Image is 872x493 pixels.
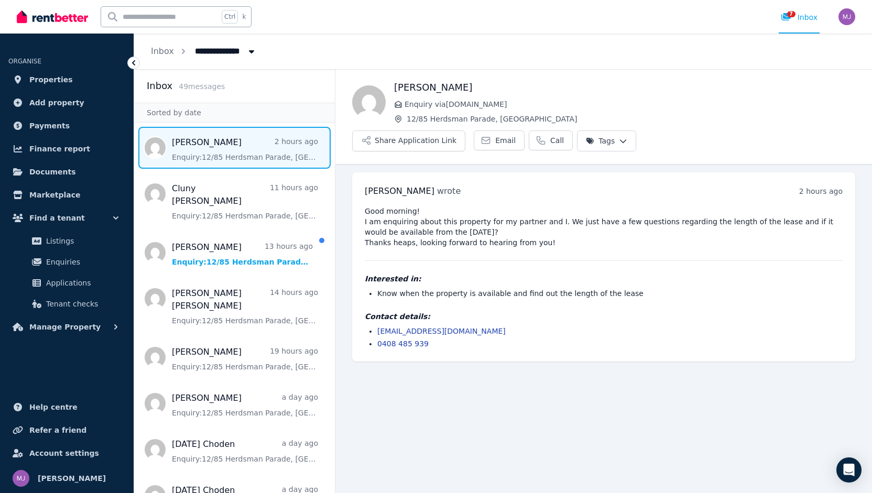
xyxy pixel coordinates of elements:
span: Documents [29,166,76,178]
span: Finance report [29,143,90,155]
a: Enquiries [13,251,121,272]
span: Account settings [29,447,99,459]
a: [PERSON_NAME]19 hours agoEnquiry:12/85 Herdsman Parade, [GEOGRAPHIC_DATA]. [172,346,318,372]
span: Find a tenant [29,212,85,224]
a: Tenant checks [13,293,121,314]
a: Properties [8,69,125,90]
h4: Contact details: [365,311,843,322]
a: Help centre [8,397,125,418]
span: Marketplace [29,189,80,201]
span: Help centre [29,401,78,413]
a: Documents [8,161,125,182]
img: Michelle Johnston [13,470,29,487]
button: Manage Property [8,316,125,337]
img: Caitlyn Scott [352,85,386,119]
span: Add property [29,96,84,109]
time: 2 hours ago [799,187,843,195]
a: Refer a friend [8,420,125,441]
a: Listings [13,231,121,251]
a: Marketplace [8,184,125,205]
h4: Interested in: [365,273,843,284]
button: Share Application Link [352,130,465,151]
span: Refer a friend [29,424,86,436]
span: 12/85 Herdsman Parade, [GEOGRAPHIC_DATA] [407,114,855,124]
span: ORGANISE [8,58,41,65]
a: [EMAIL_ADDRESS][DOMAIN_NAME] [377,327,506,335]
div: Sorted by date [134,103,335,123]
a: [PERSON_NAME] [PERSON_NAME]14 hours agoEnquiry:12/85 Herdsman Parade, [GEOGRAPHIC_DATA]. [172,287,318,326]
a: [PERSON_NAME]2 hours agoEnquiry:12/85 Herdsman Parade, [GEOGRAPHIC_DATA]. [172,136,318,162]
span: Listings [46,235,117,247]
a: Account settings [8,443,125,464]
a: Email [474,130,525,150]
span: Properties [29,73,73,86]
span: [PERSON_NAME] [365,186,434,196]
div: Open Intercom Messenger [836,457,862,483]
a: [PERSON_NAME]13 hours agoEnquiry:12/85 Herdsman Parade, [GEOGRAPHIC_DATA]. [172,241,313,267]
span: Payments [29,119,70,132]
span: Call [550,135,564,146]
button: Tags [577,130,636,151]
span: [PERSON_NAME] [38,472,106,485]
span: Enquiries [46,256,117,268]
h2: Inbox [147,79,172,93]
span: Manage Property [29,321,101,333]
nav: Breadcrumb [134,34,274,69]
a: Applications [13,272,121,293]
span: Tenant checks [46,298,117,310]
a: 0408 485 939 [377,339,429,348]
span: Enquiry via [DOMAIN_NAME] [405,99,855,109]
img: Michelle Johnston [838,8,855,25]
span: Applications [46,277,117,289]
a: [PERSON_NAME]a day agoEnquiry:12/85 Herdsman Parade, [GEOGRAPHIC_DATA]. [172,392,318,418]
a: Finance report [8,138,125,159]
a: Call [529,130,573,150]
li: Know when the property is available and find out the length of the lease [377,288,843,299]
div: Inbox [781,12,817,23]
span: 49 message s [179,82,225,91]
a: Add property [8,92,125,113]
span: Tags [586,136,615,146]
span: Ctrl [222,10,238,24]
span: k [242,13,246,21]
span: Email [495,135,516,146]
span: 7 [787,11,795,17]
a: Payments [8,115,125,136]
pre: Good morning! I am enquiring about this property for my partner and I. We just have a few questio... [365,206,843,248]
span: wrote [437,186,461,196]
h1: [PERSON_NAME] [394,80,855,95]
img: RentBetter [17,9,88,25]
a: Inbox [151,46,174,56]
a: [DATE] Chodena day agoEnquiry:12/85 Herdsman Parade, [GEOGRAPHIC_DATA]. [172,438,318,464]
button: Find a tenant [8,207,125,228]
a: Cluny [PERSON_NAME]11 hours agoEnquiry:12/85 Herdsman Parade, [GEOGRAPHIC_DATA]. [172,182,318,221]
